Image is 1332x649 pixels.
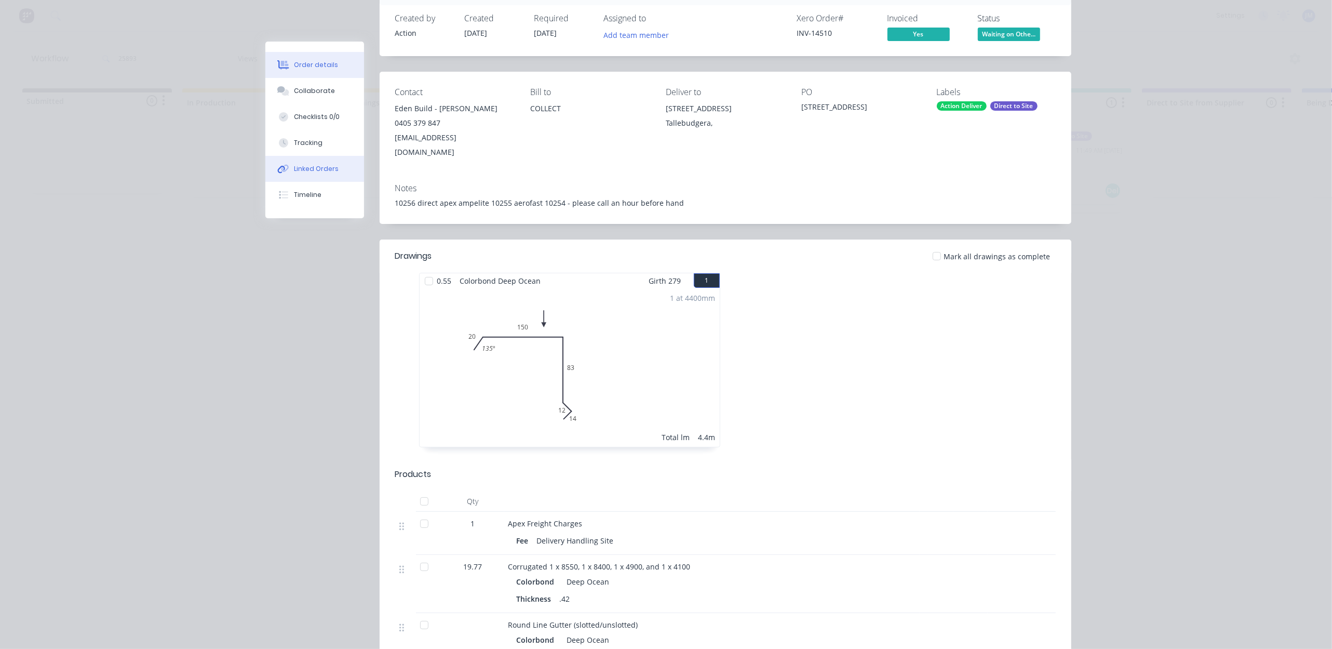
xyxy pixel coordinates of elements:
[294,86,335,96] div: Collaborate
[530,87,649,97] div: Bill to
[465,28,488,38] span: [DATE]
[694,273,720,288] button: 1
[265,156,364,182] button: Linked Orders
[395,101,514,160] div: Eden Build - [PERSON_NAME]0405 379 847[EMAIL_ADDRESS][DOMAIN_NAME]
[937,87,1056,97] div: Labels
[508,562,691,572] span: Corrugated 1 x 8550, 1 x 8400, 1 x 4900, and 1 x 4100
[887,14,965,23] div: Invoiced
[563,574,610,589] div: Deep Ocean
[294,164,339,174] div: Linked Orders
[944,251,1051,262] span: Mark all drawings as complete
[517,574,559,589] div: Colorbond
[395,183,1056,193] div: Notes
[666,101,785,135] div: [STREET_ADDRESS]Tallebudgera,
[395,28,452,38] div: Action
[294,190,321,200] div: Timeline
[604,28,675,42] button: Add team member
[464,561,482,572] span: 19.77
[471,518,475,529] span: 1
[887,28,950,41] span: Yes
[508,519,583,528] span: Apex Freight Charges
[395,87,514,97] div: Contact
[265,130,364,156] button: Tracking
[265,52,364,78] button: Order details
[530,101,649,135] div: COLLECT
[604,14,708,23] div: Assigned to
[978,28,1040,43] button: Waiting on Othe...
[801,101,920,116] div: [STREET_ADDRESS]
[666,101,785,116] div: [STREET_ADDRESS]
[395,250,432,262] div: Drawings
[649,273,681,288] span: Girth 279
[556,591,574,606] div: .42
[442,491,504,512] div: Qty
[395,116,514,130] div: 0405 379 847
[395,101,514,116] div: Eden Build - [PERSON_NAME]
[990,101,1038,111] div: Direct to Site
[265,104,364,130] button: Checklists 0/0
[563,632,610,647] div: Deep Ocean
[666,116,785,130] div: Tallebudgera,
[465,14,522,23] div: Created
[395,197,1056,208] div: 10256 direct apex ampelite 10255 aerofast 10254 - please call an hour before hand
[508,620,638,630] span: Round Line Gutter (slotted/unslotted)
[456,273,545,288] span: Colorbond Deep Ocean
[937,101,987,111] div: Action Deliver
[517,591,556,606] div: Thickness
[666,87,785,97] div: Deliver to
[801,87,920,97] div: PO
[797,28,875,38] div: INV-14510
[978,28,1040,41] span: Waiting on Othe...
[395,130,514,160] div: [EMAIL_ADDRESS][DOMAIN_NAME]
[265,78,364,104] button: Collaborate
[534,28,557,38] span: [DATE]
[294,112,340,122] div: Checklists 0/0
[265,182,364,208] button: Timeline
[395,468,432,481] div: Products
[433,273,456,288] span: 0.55
[662,432,690,443] div: Total lm
[420,288,720,447] div: 020150831214135º1 at 4400mmTotal lm4.4m
[670,293,716,303] div: 1 at 4400mm
[534,14,591,23] div: Required
[517,632,559,647] div: Colorbond
[395,14,452,23] div: Created by
[533,533,618,548] div: Delivery Handling Site
[797,14,875,23] div: Xero Order #
[517,533,533,548] div: Fee
[294,60,338,70] div: Order details
[978,14,1056,23] div: Status
[598,28,674,42] button: Add team member
[294,138,322,148] div: Tracking
[530,101,649,116] div: COLLECT
[698,432,716,443] div: 4.4m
